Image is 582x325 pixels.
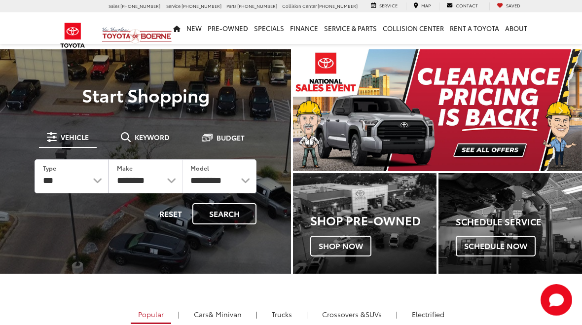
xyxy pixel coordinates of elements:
[190,164,209,172] label: Model
[456,2,478,8] span: Contact
[447,12,502,44] a: Rent a Toyota
[264,306,299,323] a: Trucks
[237,2,277,9] span: [PHONE_NUMBER]
[226,2,236,9] span: Parts
[209,309,242,319] span: & Minivan
[166,2,181,9] span: Service
[322,309,365,319] span: Crossovers &
[43,164,56,172] label: Type
[293,49,582,171] div: carousel slide number 1 of 2
[151,203,190,224] button: Reset
[282,2,317,9] span: Collision Center
[394,309,400,319] li: |
[61,134,89,141] span: Vehicle
[186,306,249,323] a: Cars
[54,19,91,51] img: Toyota
[117,164,133,172] label: Make
[287,12,321,44] a: Finance
[205,12,251,44] a: Pre-Owned
[439,2,485,10] a: Contact
[120,2,160,9] span: [PHONE_NUMBER]
[176,309,182,319] li: |
[304,309,310,319] li: |
[379,2,398,8] span: Service
[254,309,260,319] li: |
[135,134,170,141] span: Keyword
[217,134,245,141] span: Budget
[293,173,436,274] a: Shop Pre-Owned Shop Now
[438,173,582,274] div: Toyota
[364,2,405,10] a: Service
[318,2,358,9] span: [PHONE_NUMBER]
[406,2,438,10] a: Map
[541,284,572,316] svg: Start Chat
[506,2,520,8] span: Saved
[293,49,582,171] img: Clearance Pricing Is Back
[438,173,582,274] a: Schedule Service Schedule Now
[502,12,530,44] a: About
[102,27,172,44] img: Vic Vaughan Toyota of Boerne
[489,2,528,10] a: My Saved Vehicles
[421,2,431,8] span: Map
[321,12,380,44] a: Service & Parts: Opens in a new tab
[192,203,256,224] button: Search
[404,306,452,323] a: Electrified
[109,2,119,9] span: Sales
[293,49,582,171] section: Carousel section with vehicle pictures - may contain disclaimers.
[310,236,371,256] span: Shop Now
[182,2,221,9] span: [PHONE_NUMBER]
[293,69,336,151] button: Click to view previous picture.
[541,284,572,316] button: Toggle Chat Window
[315,306,389,323] a: SUVs
[131,306,171,324] a: Popular
[310,214,436,226] h3: Shop Pre-Owned
[21,85,270,105] p: Start Shopping
[380,12,447,44] a: Collision Center
[293,173,436,274] div: Toyota
[170,12,183,44] a: Home
[251,12,287,44] a: Specials
[456,217,582,227] h4: Schedule Service
[539,69,582,151] button: Click to view next picture.
[183,12,205,44] a: New
[456,236,536,256] span: Schedule Now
